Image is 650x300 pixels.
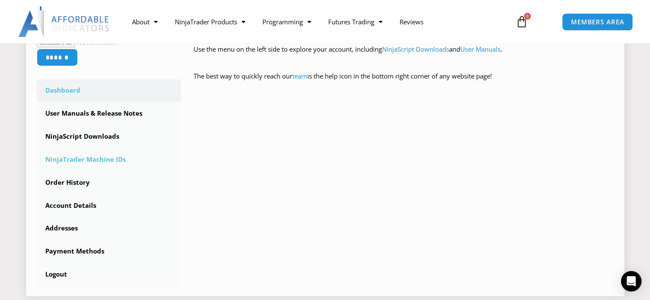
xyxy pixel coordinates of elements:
a: NinjaTrader Machine IDs [37,149,181,171]
a: About [124,12,166,32]
a: MEMBERS AREA [562,13,633,31]
div: Open Intercom Messenger [621,271,641,291]
span: MEMBERS AREA [571,19,624,25]
a: Addresses [37,217,181,239]
nav: Account pages [37,79,181,285]
a: Logout [37,263,181,285]
a: Order History [37,172,181,194]
a: User Manuals & Release Notes [37,102,181,125]
img: LogoAI | Affordable Indicators – NinjaTrader [18,6,110,37]
a: NinjaScript Downloads [37,125,181,148]
nav: Menu [124,12,507,32]
p: The best way to quickly reach our is the help icon in the bottom right corner of any website page! [194,70,614,94]
p: Use the menu on the left side to explore your account, including and . [194,44,614,67]
a: 0 [503,9,541,34]
a: Payment Methods [37,240,181,262]
a: Reviews [391,12,432,32]
a: Account Details [37,195,181,217]
a: Futures Trading [320,12,391,32]
a: NinjaTrader Products [166,12,254,32]
a: NinjaScript Downloads [382,45,449,53]
a: team [292,72,307,80]
a: User Manuals [460,45,500,53]
a: Dashboard [37,79,181,102]
a: Programming [254,12,320,32]
span: 0 [524,13,531,20]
